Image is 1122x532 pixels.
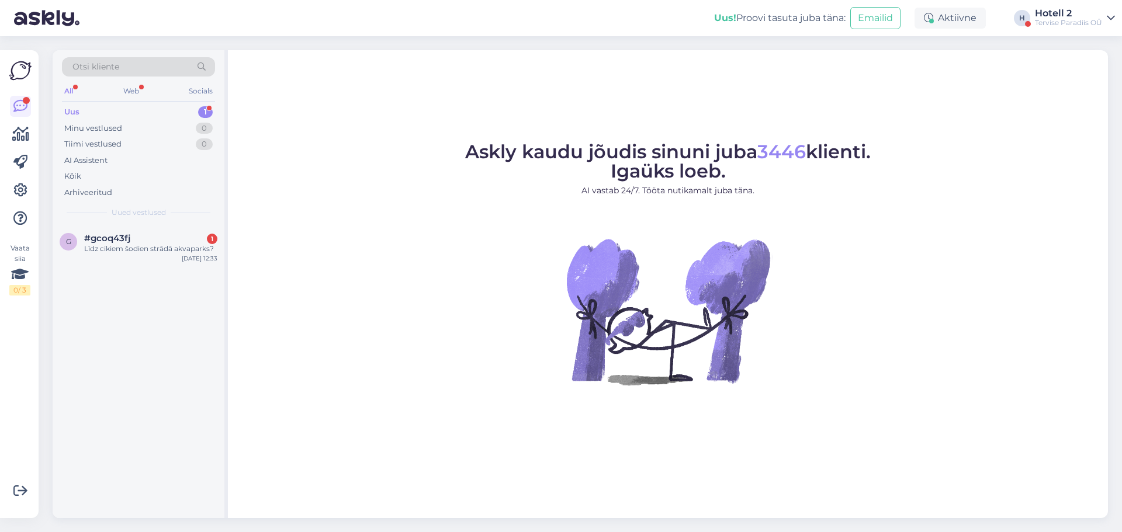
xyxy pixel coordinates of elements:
[714,11,846,25] div: Proovi tasuta juba täna:
[64,123,122,134] div: Minu vestlused
[9,285,30,295] div: 0 / 3
[1035,9,1115,27] a: Hotell 2Tervise Paradiis OÜ
[182,254,217,263] div: [DATE] 12:33
[64,138,122,150] div: Tiimi vestlused
[563,206,773,416] img: No Chat active
[186,84,215,99] div: Socials
[64,106,79,118] div: Uus
[1014,10,1030,26] div: H
[1035,9,1102,18] div: Hotell 2
[1035,18,1102,27] div: Tervise Paradiis OÜ
[64,155,108,166] div: AI Assistent
[84,244,217,254] div: Līdz cikiem šodien strādā akvaparks?
[465,140,871,182] span: Askly kaudu jõudis sinuni juba klienti. Igaüks loeb.
[64,171,81,182] div: Kõik
[850,7,901,29] button: Emailid
[714,12,736,23] b: Uus!
[62,84,75,99] div: All
[9,243,30,295] div: Vaata siia
[196,123,213,134] div: 0
[465,185,871,197] p: AI vastab 24/7. Tööta nutikamalt juba täna.
[112,207,166,218] span: Uued vestlused
[121,84,141,99] div: Web
[64,187,112,199] div: Arhiveeritud
[84,233,130,244] span: #gcoq43fj
[72,61,119,73] span: Otsi kliente
[915,8,986,29] div: Aktiivne
[196,138,213,150] div: 0
[207,234,217,244] div: 1
[198,106,213,118] div: 1
[66,237,71,246] span: g
[9,60,32,82] img: Askly Logo
[757,140,806,163] span: 3446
